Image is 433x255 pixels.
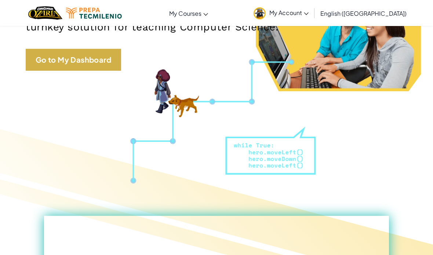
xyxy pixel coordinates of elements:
a: My Account [250,1,312,25]
a: Ozaria by CodeCombat logo [28,5,62,21]
span: My Account [269,9,309,16]
img: avatar [254,7,266,19]
span: English ([GEOGRAPHIC_DATA]) [320,10,407,17]
a: Go to My Dashboard [26,49,121,71]
span: My Courses [169,10,201,17]
img: Tecmilenio logo [66,8,122,19]
img: Home [28,5,62,21]
a: English ([GEOGRAPHIC_DATA]) [317,3,410,23]
a: My Courses [165,3,212,23]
